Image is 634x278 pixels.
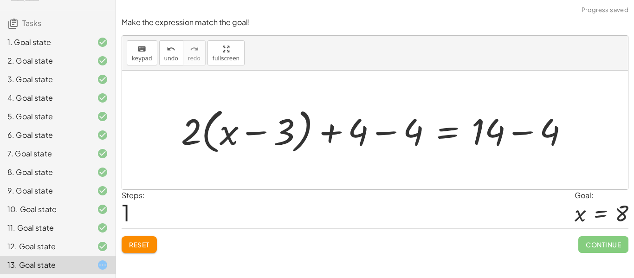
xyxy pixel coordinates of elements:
div: 12. Goal state [7,241,82,252]
i: Task finished and correct. [97,167,108,178]
label: Steps: [122,190,145,200]
button: keyboardkeypad [127,40,157,65]
i: Task finished and correct. [97,185,108,196]
div: 4. Goal state [7,92,82,103]
div: 7. Goal state [7,148,82,159]
span: fullscreen [213,55,239,62]
div: 11. Goal state [7,222,82,233]
i: Task finished and correct. [97,148,108,159]
i: Task finished and correct. [97,55,108,66]
span: keypad [132,55,152,62]
i: Task finished and correct. [97,37,108,48]
button: redoredo [183,40,206,65]
i: Task finished and correct. [97,129,108,141]
span: 1 [122,198,130,226]
button: fullscreen [207,40,245,65]
span: Progress saved [582,6,628,15]
div: 3. Goal state [7,74,82,85]
button: undoundo [159,40,183,65]
i: Task finished and correct. [97,204,108,215]
p: Make the expression match the goal! [122,17,628,28]
i: keyboard [137,44,146,55]
i: Task finished and correct. [97,111,108,122]
span: Reset [129,240,149,249]
button: Reset [122,236,157,253]
div: 10. Goal state [7,204,82,215]
div: 13. Goal state [7,259,82,271]
div: 5. Goal state [7,111,82,122]
i: Task finished and correct. [97,241,108,252]
span: Tasks [22,18,41,28]
i: redo [190,44,199,55]
div: 6. Goal state [7,129,82,141]
i: undo [167,44,175,55]
i: Task finished and correct. [97,222,108,233]
i: Task started. [97,259,108,271]
div: 1. Goal state [7,37,82,48]
div: 8. Goal state [7,167,82,178]
div: Goal: [575,190,628,201]
span: undo [164,55,178,62]
div: 2. Goal state [7,55,82,66]
i: Task finished and correct. [97,74,108,85]
i: Task finished and correct. [97,92,108,103]
span: redo [188,55,201,62]
div: 9. Goal state [7,185,82,196]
